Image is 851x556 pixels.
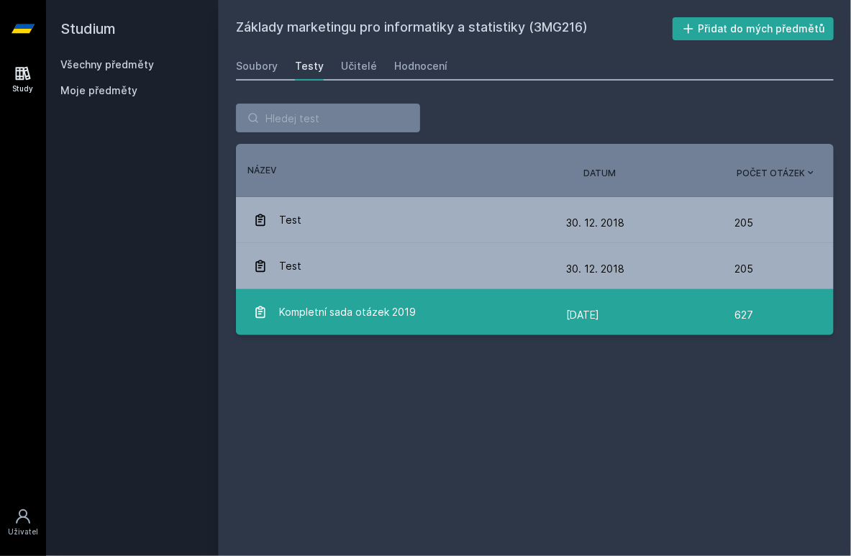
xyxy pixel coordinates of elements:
[236,289,834,335] a: Kompletní sada otázek 2019 [DATE] 627
[737,167,816,180] button: Počet otázek
[394,59,447,73] div: Hodnocení
[60,58,154,70] a: Všechny předměty
[341,52,377,81] a: Učitelé
[734,209,753,237] span: 205
[236,59,278,73] div: Soubory
[394,52,447,81] a: Hodnocení
[566,263,624,275] span: 30. 12. 2018
[236,52,278,81] a: Soubory
[279,206,301,234] span: Test
[8,527,38,537] div: Uživatel
[279,298,416,327] span: Kompletní sada otázek 2019
[236,17,673,40] h2: Základy marketingu pro informatiky a statistiky (3MG216)
[3,58,43,101] a: Study
[295,52,324,81] a: Testy
[566,309,599,321] span: [DATE]
[583,167,616,180] button: Datum
[673,17,834,40] button: Přidat do mých předmětů
[247,164,276,177] button: Název
[737,167,805,180] span: Počet otázek
[236,197,834,243] a: Test 30. 12. 2018 205
[3,501,43,544] a: Uživatel
[236,104,420,132] input: Hledej test
[734,255,753,283] span: 205
[566,217,624,229] span: 30. 12. 2018
[734,301,753,329] span: 627
[295,59,324,73] div: Testy
[13,83,34,94] div: Study
[279,252,301,281] span: Test
[60,83,137,98] span: Moje předměty
[341,59,377,73] div: Učitelé
[236,243,834,289] a: Test 30. 12. 2018 205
